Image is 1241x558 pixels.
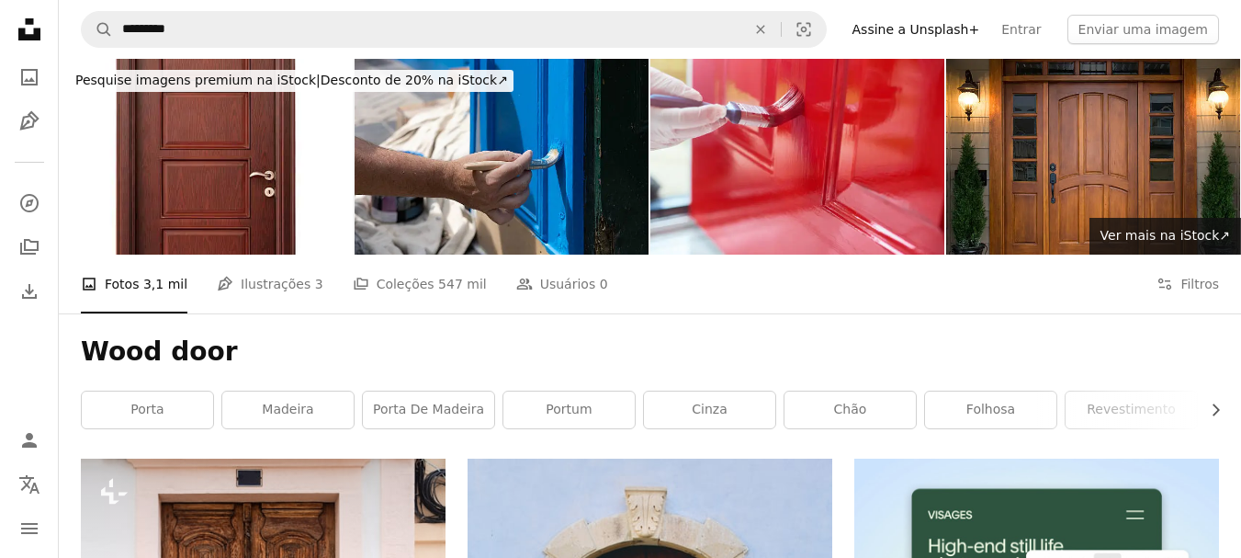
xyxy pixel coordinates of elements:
[363,392,494,428] a: porta de madeira
[925,392,1056,428] a: Folhosa
[59,59,353,255] img: Porta Interior de madeira
[81,11,827,48] form: Pesquise conteúdo visual em todo o site
[1156,255,1219,313] button: Filtros
[516,255,608,313] a: Usuários 0
[784,392,916,428] a: chão
[1066,392,1197,428] a: Revestimento
[82,12,113,47] button: Pesquise na Unsplash
[650,59,944,255] img: Curso de escova de brilho
[503,392,635,428] a: portum
[644,392,775,428] a: cinza
[1067,15,1219,44] button: Enviar uma imagem
[75,73,508,87] span: Desconto de 20% na iStock ↗
[990,15,1052,44] a: Entrar
[59,59,525,103] a: Pesquise imagens premium na iStock|Desconto de 20% na iStock↗
[355,59,649,255] img: Mão do decorador com o paintbrush que pinta o frame de porta de madeira com pintura azul
[11,185,48,222] a: Explorar
[438,274,487,294] span: 547 mil
[740,12,781,47] button: Limpar
[11,466,48,503] button: Idioma
[75,73,321,87] span: Pesquise imagens premium na iStock |
[222,392,354,428] a: madeira
[946,59,1240,255] img: Belas portas de madeira
[782,12,826,47] button: Pesquisa visual
[1089,218,1241,255] a: Ver mais na iStock↗
[11,229,48,266] a: Coleções
[82,392,213,428] a: porta
[1100,228,1230,243] span: Ver mais na iStock ↗
[11,510,48,547] button: Menu
[11,422,48,459] a: Entrar / Cadastrar-se
[315,274,323,294] span: 3
[11,273,48,310] a: Histórico de downloads
[217,255,323,313] a: Ilustrações 3
[600,274,608,294] span: 0
[1199,392,1219,428] button: rolar lista para a direita
[11,59,48,96] a: Fotos
[81,336,1219,369] h1: Wood door
[353,255,487,313] a: Coleções 547 mil
[841,15,991,44] a: Assine a Unsplash+
[11,103,48,140] a: Ilustrações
